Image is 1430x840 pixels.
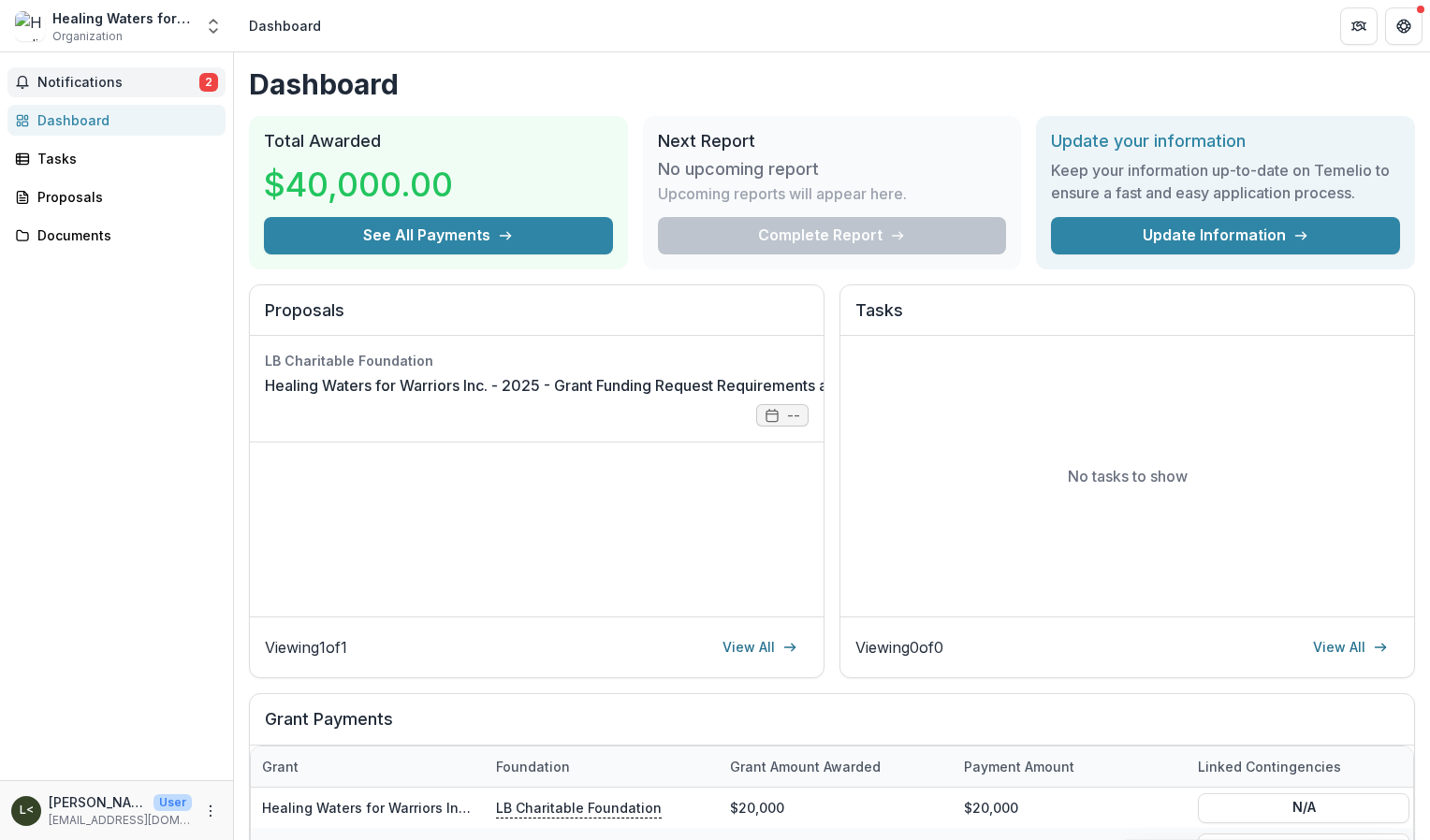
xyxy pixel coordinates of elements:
h2: Proposals [265,300,809,336]
div: $20,000 [953,788,1187,828]
div: Larry Boggs <watersforwarriors@gmail.com> [20,804,34,817]
h2: Tasks [855,300,1399,336]
div: Healing Waters for Warriors Inc. [52,8,193,28]
div: Grant amount awarded [719,746,953,787]
a: Tasks [7,143,226,174]
p: Viewing 1 of 1 [265,636,347,659]
button: Open entity switcher [200,7,226,45]
div: Grant [251,757,310,776]
div: Grant [251,746,485,787]
a: View All [1302,632,1399,662]
h1: Dashboard [249,67,1415,101]
a: Proposals [7,181,226,212]
div: Payment Amount [953,746,1187,787]
h2: Next Report [658,131,1007,152]
div: Dashboard [37,110,211,130]
p: User [153,794,192,811]
nav: breadcrumb [241,12,328,39]
button: More [199,800,222,822]
img: Healing Waters for Warriors Inc. [15,11,45,41]
a: Update Information [1051,217,1400,254]
p: [EMAIL_ADDRESS][DOMAIN_NAME] [49,812,192,829]
a: Healing Waters for Warriors Inc. - 2025 - Grant Funding Request Requirements and Questionnaires [265,374,956,397]
a: View All [711,632,809,662]
p: No tasks to show [1068,465,1188,487]
p: [PERSON_NAME] <[EMAIL_ADDRESS][DOMAIN_NAME]> [49,792,146,812]
button: N/A [1198,792,1409,822]
div: Payment Amount [953,757,1086,776]
h2: Grant Payments [265,709,1399,745]
h3: No upcoming report [658,159,819,180]
div: $20,000 [719,788,953,828]
div: Linked Contingencies [1187,746,1421,787]
div: Foundation [485,746,719,787]
div: Linked Contingencies [1187,757,1352,776]
button: Notifications2 [7,67,226,97]
p: Upcoming reports will appear here. [658,182,907,205]
h3: $40,000.00 [264,159,453,210]
button: See All Payments [264,217,613,254]
h2: Total Awarded [264,131,613,152]
p: LB Charitable Foundation [496,797,662,818]
a: Dashboard [7,105,226,136]
div: Proposals [37,187,211,207]
p: Viewing 0 of 0 [855,636,943,659]
div: Documents [37,225,211,245]
span: Organization [52,28,123,45]
button: Get Help [1385,7,1423,45]
span: 2 [199,73,218,92]
a: Healing Waters for Warriors Inc. - 2025 - Grant Funding Request Requirements and Questionnaires [262,800,911,816]
span: Notifications [37,75,199,91]
div: Foundation [485,757,581,776]
h3: Keep your information up-to-date on Temelio to ensure a fast and easy application process. [1051,159,1400,204]
div: Tasks [37,149,211,168]
div: Grant amount awarded [719,757,892,776]
h2: Update your information [1051,131,1400,152]
div: Dashboard [249,16,321,36]
button: Partners [1340,7,1378,45]
a: Documents [7,220,226,251]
